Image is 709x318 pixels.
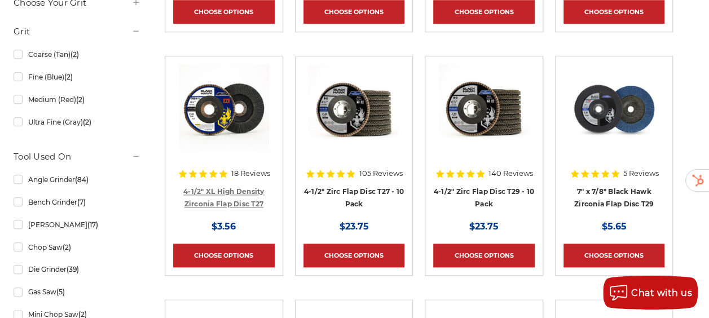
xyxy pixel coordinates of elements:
h5: Tool Used On [14,150,140,164]
span: 140 Reviews [488,170,533,177]
a: Angle Grinder [14,170,140,189]
a: 4-1/2" XL High Density Zirconia Flap Disc T27 [173,64,275,166]
a: Medium (Red) [14,90,140,109]
a: 4-1/2" Zirc Flap Disc T27 - 10 Pack [304,187,404,209]
a: Ultra Fine (Gray) [14,112,140,132]
a: Gas Saw [14,282,140,302]
a: Coarse (Tan) [14,45,140,64]
span: 105 Reviews [359,170,402,177]
h5: Grit [14,25,140,38]
img: 4.5" Black Hawk Zirconia Flap Disc 10 Pack [439,64,529,154]
a: 7" x 7/8" Black Hawk Zirconia Flap Disc T29 [563,64,665,166]
span: (7) [77,198,86,206]
span: (2) [83,118,91,126]
img: 7" x 7/8" Black Hawk Zirconia Flap Disc T29 [569,64,659,154]
a: 7" x 7/8" Black Hawk Zirconia Flap Disc T29 [574,187,654,209]
a: Bench Grinder [14,192,140,212]
img: Black Hawk 4-1/2" x 7/8" Flap Disc Type 27 - 10 Pack [309,64,399,154]
a: Black Hawk 4-1/2" x 7/8" Flap Disc Type 27 - 10 Pack [303,64,405,166]
span: (2) [71,50,79,59]
span: $23.75 [469,221,499,232]
span: (17) [87,220,98,229]
span: $23.75 [339,221,368,232]
span: (2) [76,95,85,104]
a: Choose Options [563,244,665,267]
a: Choose Options [173,244,275,267]
span: Chat with us [631,288,692,298]
a: Choose Options [433,244,535,267]
span: $5.65 [602,221,627,232]
a: 4-1/2" Zirc Flap Disc T29 - 10 Pack [434,187,535,209]
span: 5 Reviews [623,170,659,177]
span: (2) [63,243,71,251]
a: Die Grinder [14,259,140,279]
a: Fine (Blue) [14,67,140,87]
a: 4-1/2" XL High Density Zirconia Flap Disc T27 [183,187,265,209]
a: Choose Options [303,244,405,267]
span: $3.56 [212,221,236,232]
span: (39) [67,265,79,273]
span: (5) [56,288,65,296]
a: 4.5" Black Hawk Zirconia Flap Disc 10 Pack [433,64,535,166]
a: [PERSON_NAME] [14,215,140,235]
button: Chat with us [603,276,698,310]
img: 4-1/2" XL High Density Zirconia Flap Disc T27 [179,64,269,154]
a: Chop Saw [14,237,140,257]
span: (84) [75,175,89,184]
span: (2) [64,73,73,81]
span: 18 Reviews [231,170,270,177]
